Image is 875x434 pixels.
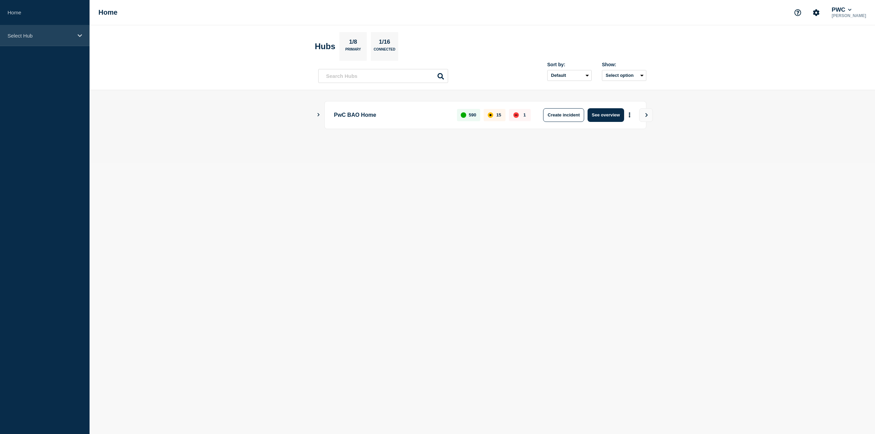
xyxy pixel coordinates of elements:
[317,112,320,117] button: Show Connected Hubs
[809,5,823,20] button: Account settings
[523,112,526,117] p: 1
[547,70,592,81] select: Sort by
[625,109,634,121] button: More actions
[345,47,361,55] p: Primary
[547,62,592,67] div: Sort by:
[374,47,395,55] p: Connected
[347,39,360,47] p: 1/8
[334,108,449,122] p: PwC BAO Home
[8,33,73,39] p: Select Hub
[791,5,805,20] button: Support
[588,108,624,122] button: See overview
[639,108,653,122] button: View
[461,112,466,118] div: up
[488,112,493,118] div: affected
[98,9,118,16] h1: Home
[513,112,519,118] div: down
[602,62,646,67] div: Show:
[543,108,584,122] button: Create incident
[496,112,501,117] p: 15
[602,70,646,81] button: Select option
[830,6,853,13] button: PWC
[830,13,867,18] p: [PERSON_NAME]
[315,42,335,51] h2: Hubs
[318,69,448,83] input: Search Hubs
[469,112,476,117] p: 590
[376,39,393,47] p: 1/16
